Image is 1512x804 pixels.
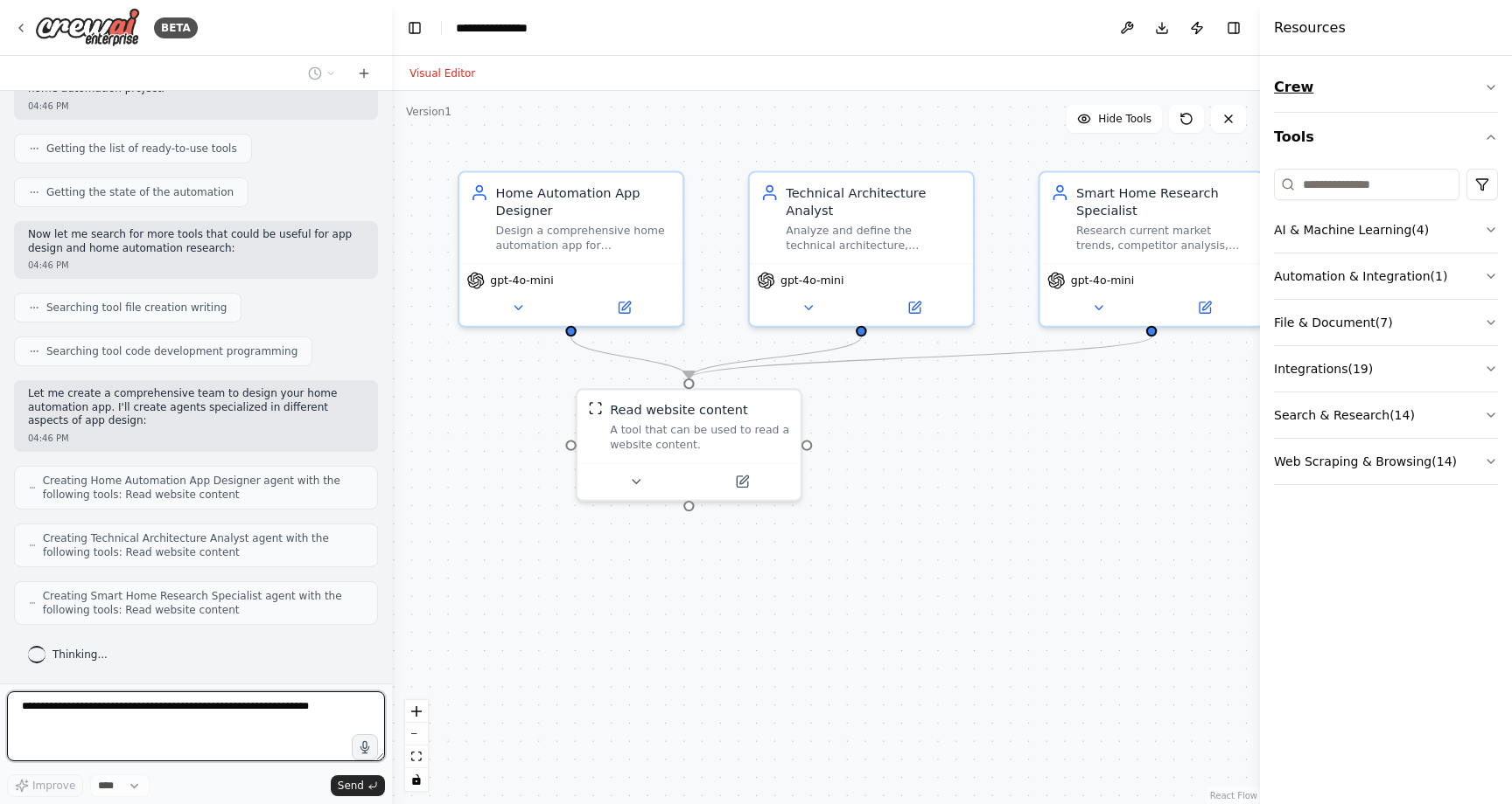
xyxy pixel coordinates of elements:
[1067,105,1162,133] button: Hide Tools
[405,700,428,791] div: React Flow controls
[52,648,108,662] span: Thinking...
[1274,346,1498,392] button: Integrations(19)
[32,779,75,793] span: Improve
[28,100,364,113] div: 04:46 PM
[1153,297,1256,319] button: Open in side panel
[35,8,140,47] img: Logo
[1076,224,1252,253] div: Research current market trends, competitor analysis, and emerging technologies in home automation...
[573,297,675,319] button: Open in side panel
[588,401,603,416] img: ScrapeWebsiteTool
[610,401,747,419] div: Read website content
[405,745,428,768] button: fit view
[1071,274,1134,288] span: gpt-4o-mini
[402,16,427,40] button: Hide left sidebar
[1274,392,1498,438] button: Search & Research(14)
[1274,439,1498,484] button: Web Scraping & Browsing(14)
[748,171,975,328] div: Technical Architecture AnalystAnalyze and define the technical architecture, integration requirem...
[1274,17,1346,38] h4: Resources
[1274,300,1498,345] button: File & Document(7)
[1210,791,1257,801] a: React Flow attribution
[1274,253,1498,299] button: Automation & Integration(1)
[43,474,363,502] span: Creating Home Automation App Designer agent with the following tools: Read website content
[1274,162,1498,499] div: Tools
[46,185,234,199] span: Getting the state of the automation
[28,387,364,428] p: Let me create a comprehensive team to design your home automation app. I'll create agents special...
[43,589,363,617] span: Creating Smart Home Research Specialist agent with the following tools: Read website content
[28,259,364,272] div: 04:46 PM
[1076,184,1252,219] div: Smart Home Research Specialist
[1221,16,1246,40] button: Hide right sidebar
[352,734,378,760] button: Click to speak your automation idea
[7,774,83,797] button: Improve
[786,224,962,253] div: Analyze and define the technical architecture, integration requirements, and development specific...
[350,63,378,84] button: Start a new chat
[458,171,684,328] div: Home Automation App DesignerDesign a comprehensive home automation app for {app_name} that automa...
[338,779,364,793] span: Send
[496,224,672,253] div: Design a comprehensive home automation app for {app_name} that automatically turns on lights when...
[496,184,672,219] div: Home Automation App Designer
[399,63,486,84] button: Visual Editor
[301,63,343,84] button: Switch to previous chat
[490,274,553,288] span: gpt-4o-mini
[405,768,428,791] button: toggle interactivity
[405,700,428,723] button: zoom in
[1098,112,1151,126] span: Hide Tools
[786,184,962,219] div: Technical Architecture Analyst
[680,336,1160,378] g: Edge from da0382ca-c29f-49b9-bb48-86c8ab47ada0 to b505ee7e-b1f1-4be0-a0a4-e9501d0f4722
[680,336,871,378] g: Edge from 7602e9eb-e143-41f5-9153-40ca4b8ba3b6 to b505ee7e-b1f1-4be0-a0a4-e9501d0f4722
[154,17,198,38] div: BETA
[43,531,363,559] span: Creating Technical Architecture Analyst agent with the following tools: Read website content
[1038,171,1264,328] div: Smart Home Research SpecialistResearch current market trends, competitor analysis, and emerging t...
[405,723,428,745] button: zoom out
[863,297,965,319] button: Open in side panel
[562,336,698,378] g: Edge from 3b3ce262-887c-4367-8cf2-29c12e5c2f25 to b505ee7e-b1f1-4be0-a0a4-e9501d0f4722
[1274,63,1498,112] button: Crew
[690,471,793,493] button: Open in side panel
[28,432,364,445] div: 04:46 PM
[331,775,385,796] button: Send
[780,274,843,288] span: gpt-4o-mini
[46,344,297,358] span: Searching tool code development programming
[456,19,546,37] nav: breadcrumb
[46,142,237,156] span: Getting the list of ready-to-use tools
[610,423,789,452] div: A tool that can be used to read a website content.
[406,105,451,119] div: Version 1
[576,388,802,502] div: ScrapeWebsiteToolRead website contentA tool that can be used to read a website content.
[1274,113,1498,162] button: Tools
[1274,207,1498,253] button: AI & Machine Learning(4)
[46,301,227,315] span: Searching tool file creation writing
[28,228,364,255] p: Now let me search for more tools that could be useful for app design and home automation research:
